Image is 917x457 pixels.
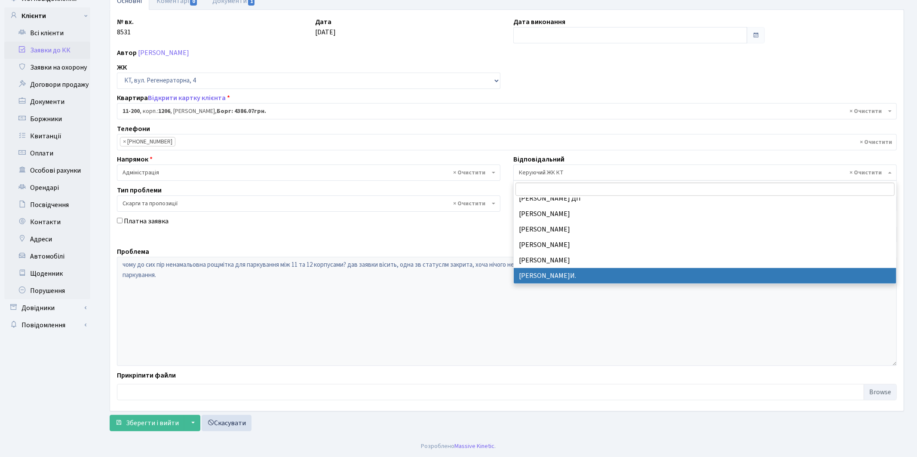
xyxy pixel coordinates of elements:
a: Оплати [4,145,90,162]
a: Орендарі [4,179,90,196]
a: Автомобілі [4,248,90,265]
span: Скарги та пропозиції [123,199,490,208]
label: Автор [117,48,137,58]
span: <b>11-200</b>, корп.: <b>1206</b>, Тосхопоран Оксана Василівна, <b>Борг: 4386.07грн.</b> [123,107,886,116]
b: Борг: 4386.07грн. [217,107,266,116]
a: Заявки на охорону [4,59,90,76]
a: Порушення [4,282,90,299]
li: [PERSON_NAME] [514,253,896,268]
label: Прикріпити файли [117,370,176,381]
span: <b>11-200</b>, корп.: <b>1206</b>, Тосхопоран Оксана Василівна, <b>Борг: 4386.07грн.</b> [117,103,897,119]
textarea: чому до сих пір ненамальовна рощмітка для паркування між 11 та 12 корпусами? дав заявки вісить, о... [117,257,897,366]
a: [PERSON_NAME] [138,48,189,58]
a: Заявки до КК [4,42,90,59]
b: 11-200 [123,107,140,116]
span: Керуючий ЖК КТ [519,168,886,177]
a: Відкрити картку клієнта [148,93,226,103]
a: Всі клієнти [4,24,90,42]
a: Договори продажу [4,76,90,93]
span: Видалити всі елементи [850,107,882,116]
label: № вх. [117,17,134,27]
span: Видалити всі елементи [453,199,485,208]
span: Видалити всі елементи [860,138,892,146]
span: Адміністрація [123,168,490,177]
a: Довідники [4,299,90,317]
label: Проблема [117,247,149,257]
label: Телефони [117,124,150,134]
a: Особові рахунки [4,162,90,179]
li: 050-085-47-95 [120,137,175,146]
label: Квартира [117,93,230,103]
a: Клієнти [4,7,90,24]
a: Скасувати [202,415,251,431]
li: [PERSON_NAME] [514,222,896,237]
span: Зберегти і вийти [126,418,179,428]
label: Платна заявка [124,216,169,226]
li: [PERSON_NAME] [514,237,896,253]
span: Адміністрація [117,165,500,181]
a: Адреси [4,231,90,248]
b: 1206 [158,107,170,116]
a: Документи [4,93,90,110]
a: Боржники [4,110,90,128]
div: 8531 [110,17,309,43]
div: Розроблено . [421,442,496,451]
span: Видалити всі елементи [850,168,882,177]
span: × [123,137,126,146]
label: Дата виконання [513,17,565,27]
li: [PERSON_NAME] [514,206,896,222]
span: Скарги та пропозиції [117,195,500,212]
a: Massive Kinetic [455,442,495,451]
span: Видалити всі елементи [453,168,485,177]
button: Зберегти і вийти [110,415,184,431]
label: Напрямок [117,154,153,165]
label: ЖК [117,62,127,73]
span: Керуючий ЖК КТ [513,165,897,181]
label: Тип проблеми [117,185,162,195]
li: [PERSON_NAME] ДП [514,191,896,206]
div: [DATE] [309,17,507,43]
a: Посвідчення [4,196,90,213]
label: Відповідальний [513,154,564,165]
label: Дата [315,17,331,27]
a: Повідомлення [4,317,90,334]
a: Щоденник [4,265,90,282]
a: Контакти [4,213,90,231]
a: Квитанції [4,128,90,145]
li: [PERSON_NAME]И. [514,268,896,283]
